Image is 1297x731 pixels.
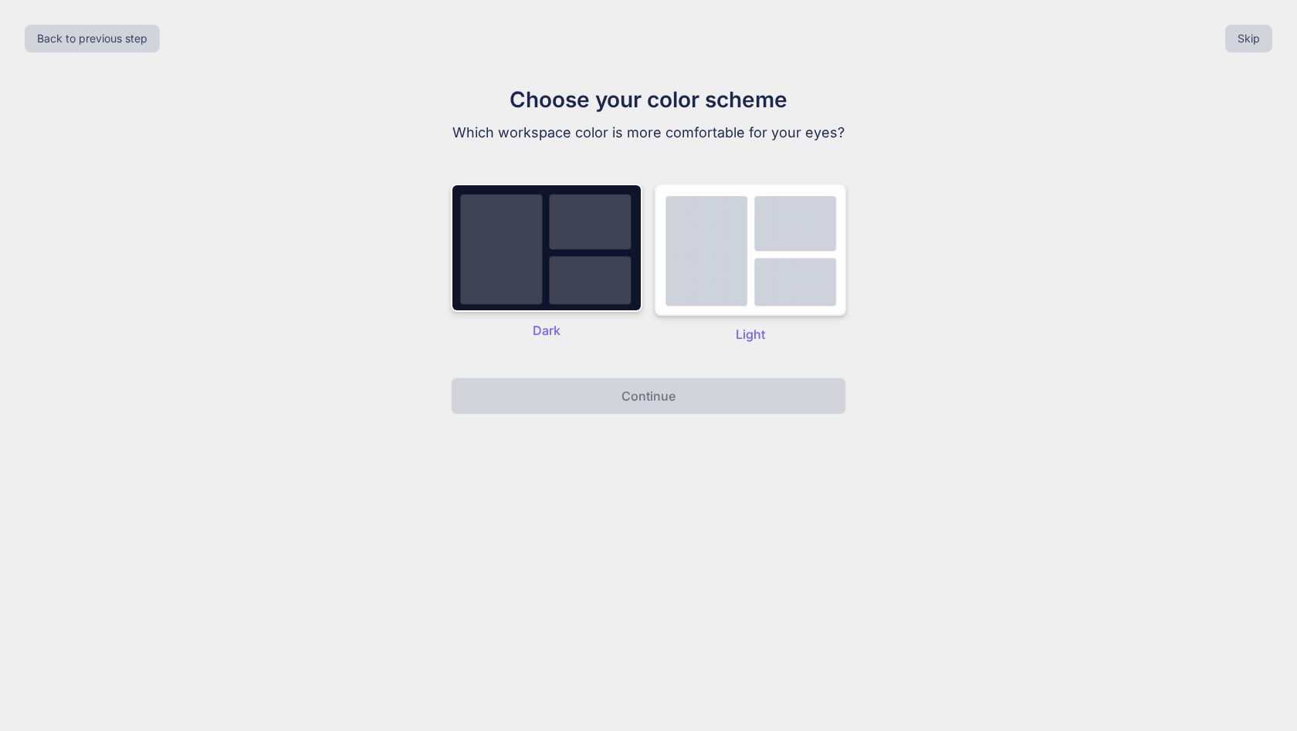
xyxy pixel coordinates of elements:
[451,184,642,312] img: dark
[389,83,908,116] h1: Choose your color scheme
[655,325,846,344] p: Light
[25,25,160,52] button: Back to previous step
[451,377,846,415] button: Continue
[389,122,908,144] p: Which workspace color is more comfortable for your eyes?
[621,387,676,405] p: Continue
[1225,25,1272,52] button: Skip
[655,184,846,316] img: dark
[451,321,642,340] p: Dark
